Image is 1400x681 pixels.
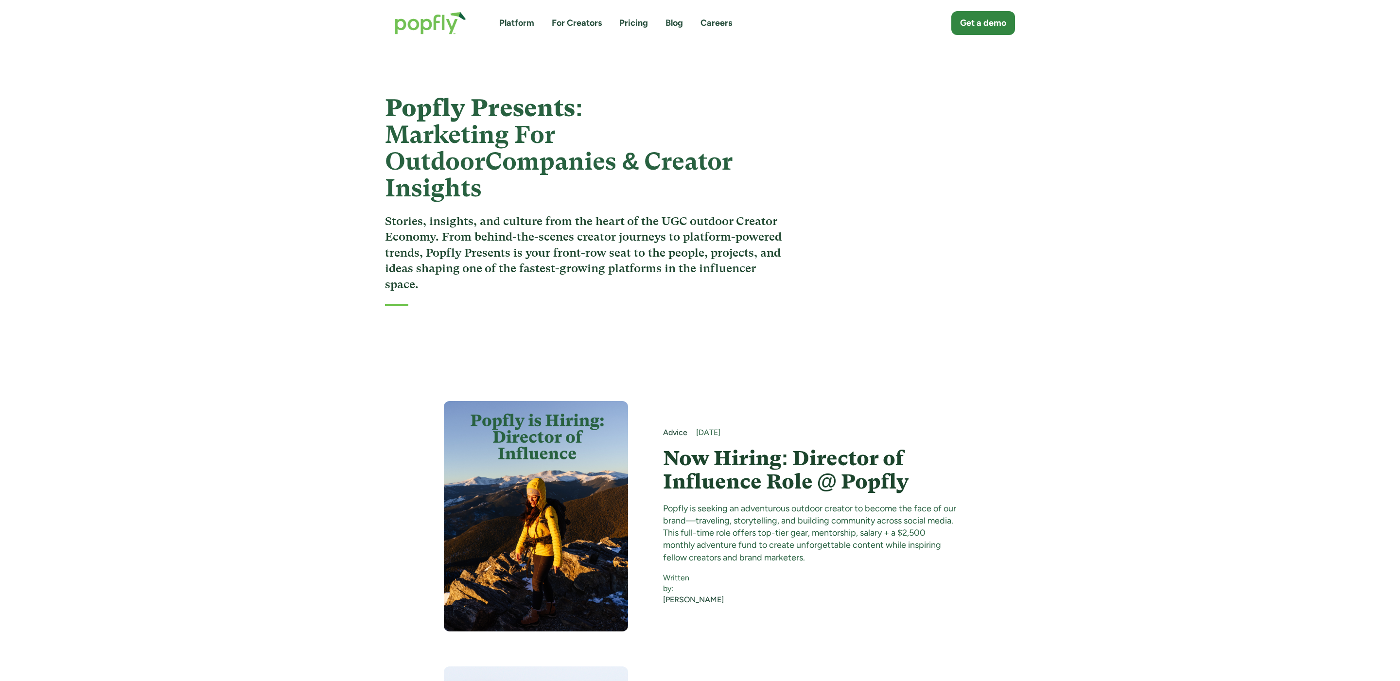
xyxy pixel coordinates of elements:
[663,503,957,564] div: Popfly is seeking an adventurous outdoor creator to become the face of our brand—traveling, story...
[385,213,788,292] h3: Stories, insights, and culture from the heart of the UGC outdoor Creator Economy. From behind-the...
[385,95,788,202] h1: Popfly Presents:
[619,17,648,29] a: Pricing
[663,594,724,605] a: [PERSON_NAME]
[552,17,602,29] a: For Creators
[665,17,683,29] a: Blog
[663,447,957,494] a: Now Hiring: Director of Influence Role @ Popfly
[499,17,534,29] a: Platform
[663,427,687,438] a: Advice
[385,147,733,202] strong: Companies & Creator Insights
[696,427,957,438] div: [DATE]
[700,17,732,29] a: Careers
[385,121,555,175] strong: Marketing For Outdoor
[960,17,1006,29] div: Get a demo
[385,2,476,44] a: home
[951,11,1015,35] a: Get a demo
[663,573,724,594] div: Written by:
